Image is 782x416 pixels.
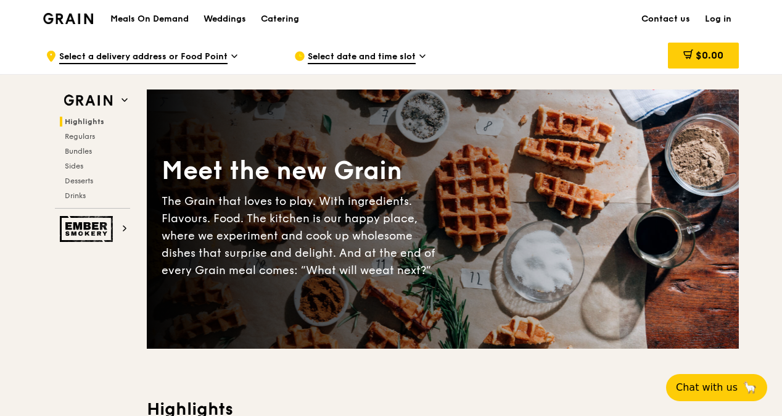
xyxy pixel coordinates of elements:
[59,51,228,64] span: Select a delivery address or Food Point
[743,380,757,395] span: 🦙
[65,117,104,126] span: Highlights
[698,1,739,38] a: Log in
[65,147,92,156] span: Bundles
[196,1,253,38] a: Weddings
[253,1,307,38] a: Catering
[676,380,738,395] span: Chat with us
[376,264,431,277] span: eat next?”
[634,1,698,38] a: Contact us
[110,13,189,25] h1: Meals On Demand
[65,162,83,170] span: Sides
[65,177,93,185] span: Desserts
[60,216,117,242] img: Ember Smokery web logo
[43,13,93,24] img: Grain
[204,1,246,38] div: Weddings
[696,49,723,61] span: $0.00
[65,191,86,200] span: Drinks
[261,1,299,38] div: Catering
[308,51,416,64] span: Select date and time slot
[162,154,443,188] div: Meet the new Grain
[60,89,117,112] img: Grain web logo
[65,132,95,141] span: Regulars
[162,193,443,279] div: The Grain that loves to play. With ingredients. Flavours. Food. The kitchen is our happy place, w...
[666,374,767,401] button: Chat with us🦙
